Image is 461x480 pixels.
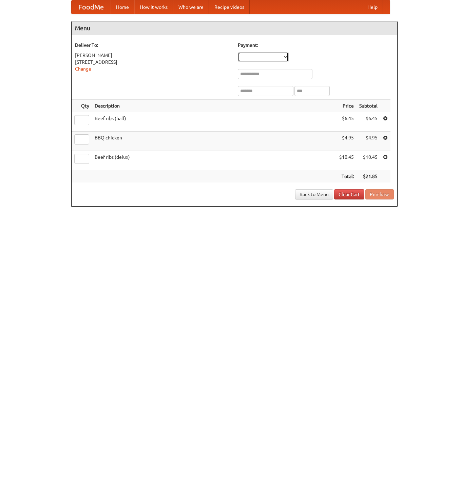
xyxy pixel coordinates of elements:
a: Recipe videos [209,0,250,14]
td: $6.45 [357,112,380,132]
a: Home [111,0,134,14]
th: Description [92,100,337,112]
a: Back to Menu [295,189,333,199]
td: $4.95 [337,132,357,151]
a: Who we are [173,0,209,14]
td: $4.95 [357,132,380,151]
td: $10.45 [337,151,357,170]
th: Qty [72,100,92,112]
a: Change [75,66,91,72]
a: FoodMe [72,0,111,14]
button: Purchase [365,189,394,199]
a: How it works [134,0,173,14]
td: $6.45 [337,112,357,132]
h5: Deliver To: [75,42,231,49]
a: Clear Cart [334,189,364,199]
td: $10.45 [357,151,380,170]
th: Subtotal [357,100,380,112]
th: Total: [337,170,357,183]
h4: Menu [72,21,397,35]
th: $21.85 [357,170,380,183]
td: Beef ribs (delux) [92,151,337,170]
td: Beef ribs (half) [92,112,337,132]
div: [PERSON_NAME] [75,52,231,59]
h5: Payment: [238,42,394,49]
th: Price [337,100,357,112]
a: Help [362,0,383,14]
td: BBQ chicken [92,132,337,151]
div: [STREET_ADDRESS] [75,59,231,65]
